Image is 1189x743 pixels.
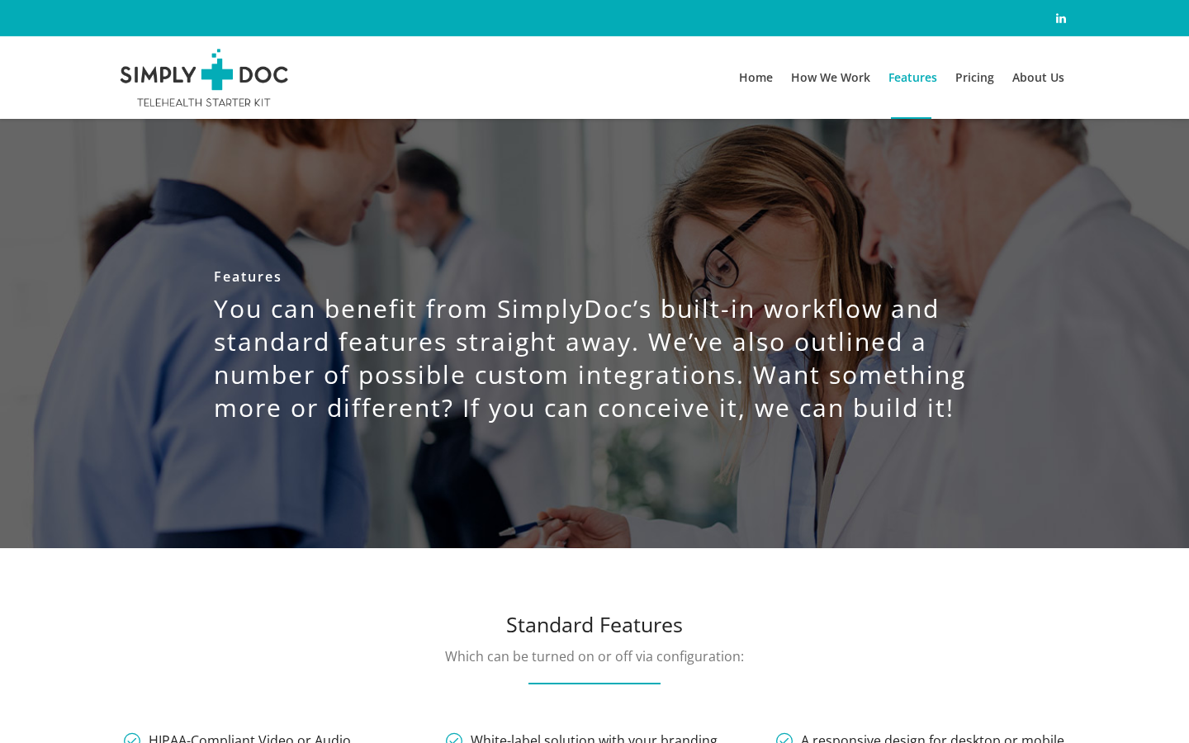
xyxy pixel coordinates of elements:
[888,69,937,85] span: Features
[214,292,975,424] rs-layer: You can benefit from SimplyDoc’s built-in workflow and standard features straight away. We’ve als...
[264,646,925,683] p: Which can be turned on or off via configuration:
[946,36,1003,119] a: Pricing
[1051,8,1071,28] a: Instagram
[879,36,946,119] a: Features
[730,36,782,119] a: Home
[1003,36,1073,119] a: About Us
[116,49,293,106] img: SimplyDoc
[782,36,879,119] a: How We Work
[1012,69,1064,85] span: About Us
[791,69,870,85] span: How We Work
[506,610,683,638] h2: Standard Features
[214,266,975,287] rs-layer: Features
[955,69,994,85] span: Pricing
[739,69,773,85] span: Home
